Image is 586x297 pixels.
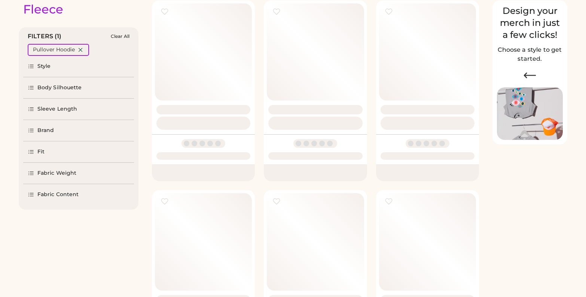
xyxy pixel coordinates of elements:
div: Body Silhouette [37,84,82,91]
div: Pullover Hoodie [33,46,75,54]
div: Fabric Content [37,191,79,198]
h2: Choose a style to get started. [497,45,563,63]
div: Fabric Weight [37,169,76,177]
div: Style [37,63,51,70]
div: Brand [37,127,54,134]
img: Image of Lisa Congdon Eye Print on T-Shirt and Hat [497,87,563,140]
div: Fit [37,148,45,156]
div: FILTERS (1) [28,32,62,41]
div: Clear All [111,34,129,39]
div: Sleeve Length [37,105,77,113]
div: Fleece [23,2,63,17]
div: Design your merch in just a few clicks! [497,5,563,41]
iframe: Front Chat [550,263,583,295]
